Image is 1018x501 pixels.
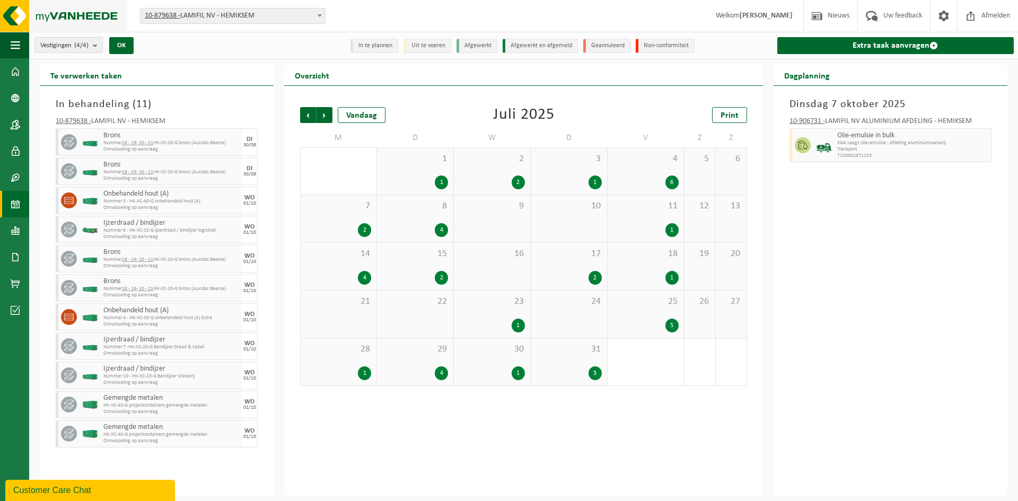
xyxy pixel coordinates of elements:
h2: Overzicht [284,65,340,85]
span: 2 [459,153,525,165]
td: D [531,128,608,147]
img: HK-XC-20-GN-00 [82,138,98,146]
img: HK-XC-20-GN-00 [82,342,98,350]
span: Omwisseling op aanvraag [103,234,239,240]
span: Gemengde metalen [103,394,239,402]
a: Print [712,107,747,123]
li: Geannuleerd [583,39,630,53]
img: HK-XC-40-GN-00 [82,401,98,409]
count: (4/4) [74,42,89,49]
span: Omwisseling op aanvraag [103,205,239,211]
td: Z [684,128,716,147]
span: 23 [459,296,525,307]
td: Z [716,128,747,147]
span: 13 [721,200,741,212]
span: 26 [690,296,710,307]
h2: Te verwerken taken [40,65,133,85]
div: 2 [589,271,602,285]
span: Nummer HK-XC-20-G brons (Aurubis Beerse) [103,140,239,146]
td: D [377,128,454,147]
img: HK-XC-30-GN-00 [82,197,98,205]
span: Omwisseling op aanvraag [103,438,239,444]
span: Nummer HK-XC-20-G brons (Aurubis Beerse) [103,286,239,292]
span: 8 [382,200,448,212]
span: 24 [536,296,602,307]
span: 9 [459,200,525,212]
span: Ijzerdraad / bindijzer [103,336,239,344]
span: HK-XC-40-G projectcontainers gemengde metalen [103,402,239,409]
div: 01/10 [243,347,256,352]
h3: In behandeling ( ) [56,96,258,112]
div: WO [244,195,254,201]
div: LAMIFIL NV - HEMIKSEM [56,118,258,128]
div: WO [244,428,254,434]
div: 30/09 [243,143,256,148]
div: 4 [358,271,371,285]
span: 1 [382,153,448,165]
span: Omwisseling op aanvraag [103,409,239,415]
div: 2 [358,223,371,237]
td: W [454,128,531,147]
tcxspan: Call 18 - 19- 20 - 21 via 3CX [122,140,153,146]
span: 16 [459,248,525,260]
span: 14 [306,248,371,260]
span: Brons [103,131,239,140]
span: 28 [306,344,371,355]
div: WO [244,282,254,288]
div: WO [244,340,254,347]
li: Uit te voeren [403,39,451,53]
span: 31 [536,344,602,355]
div: 4 [435,366,448,380]
img: HK-XC-20-GN-00 [82,372,98,380]
span: Brons [103,248,239,257]
span: 21 [306,296,371,307]
div: 01/10 [243,318,256,323]
span: Brons [103,161,239,169]
span: 6 [721,153,741,165]
img: HK-XC-20-GN-00 [82,255,98,263]
tcxspan: Call 18 - 19- 20 - 21 via 3CX [122,169,153,175]
div: 01/10 [243,405,256,410]
img: HK-XC-15-GN-00 [82,226,98,234]
img: HK-XC-20-GN-00 [82,168,98,175]
span: Ijzerdraad / bindijzer [103,365,239,373]
img: BL-LQ-LV [816,137,832,153]
div: 01/10 [243,376,256,381]
span: 15 [382,248,448,260]
div: 01/10 [243,201,256,206]
li: Afgewerkt [457,39,497,53]
div: 2 [435,271,448,285]
span: Olie-emulsie in bulk [837,131,988,140]
td: M [300,128,377,147]
span: Nummer 4 - HK-XC-30-G onbehandeld hout (A) Extra [103,315,239,321]
div: 1 [665,223,679,237]
button: OK [109,37,134,54]
tcxspan: Call 18 - 19- 20 - 21 via 3CX [122,257,153,262]
iframe: chat widget [5,478,177,501]
div: Vandaag [338,107,385,123]
span: Omwisseling op aanvraag [103,350,239,357]
span: Gemengde metalen [103,423,239,432]
div: DI [247,165,252,172]
li: Non-conformiteit [636,39,695,53]
div: 2 [512,175,525,189]
strong: [PERSON_NAME] [740,12,793,20]
div: 1 [358,366,371,380]
span: Volgende [317,107,332,123]
span: 4 [613,153,679,165]
div: WO [244,399,254,405]
span: 20 [721,248,741,260]
span: KGA Leegz olie-emulsie - afdeling aluminiumwalserij [837,140,988,146]
span: Omwisseling op aanvraag [103,292,239,298]
td: V [608,128,684,147]
span: Nummer HK-XC-20-G brons (Aurubis Beerse) [103,169,239,175]
a: Extra taak aanvragen [777,37,1014,54]
div: 01/10 [243,434,256,440]
span: 22 [382,296,448,307]
div: WO [244,224,254,230]
h3: Dinsdag 7 oktober 2025 [789,96,991,112]
span: Nummer 10 - HK-XC-20-G Bandijzer Walserij [103,373,239,380]
span: 10-879638 - LAMIFIL NV - HEMIKSEM [141,8,325,23]
div: 1 [512,319,525,332]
